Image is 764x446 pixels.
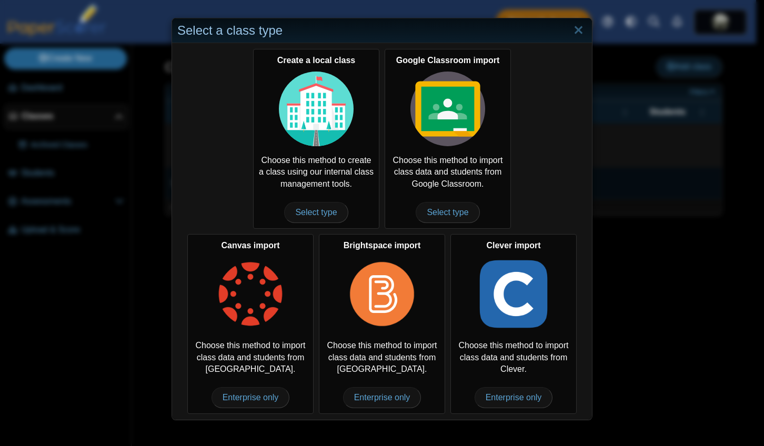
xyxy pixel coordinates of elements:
b: Clever import [486,241,540,250]
img: class-type-canvas.png [213,257,288,331]
span: Select type [284,202,348,223]
img: class-type-google-classroom.svg [410,72,485,146]
div: Choose this method to import class data and students from Clever. [450,234,577,414]
b: Brightspace import [344,241,421,250]
div: Choose this method to import class data and students from Google Classroom. [385,49,511,229]
img: class-type-local.svg [279,72,354,146]
img: class-type-brightspace.png [345,257,419,331]
b: Canvas import [221,241,279,250]
div: Choose this method to create a class using our internal class management tools. [253,49,379,229]
span: Select type [416,202,479,223]
span: Enterprise only [475,387,553,408]
a: Close [570,22,587,39]
a: Create a local class Choose this method to create a class using our internal class management too... [253,49,379,229]
span: Enterprise only [343,387,421,408]
div: Choose this method to import class data and students from [GEOGRAPHIC_DATA]. [187,234,314,414]
div: Select a class type [172,18,592,43]
b: Create a local class [277,56,356,65]
img: class-type-clever.png [476,257,551,331]
a: Google Classroom import Choose this method to import class data and students from Google Classroo... [385,49,511,229]
b: Google Classroom import [396,56,499,65]
div: Choose this method to import class data and students from [GEOGRAPHIC_DATA]. [319,234,445,414]
span: Enterprise only [212,387,290,408]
